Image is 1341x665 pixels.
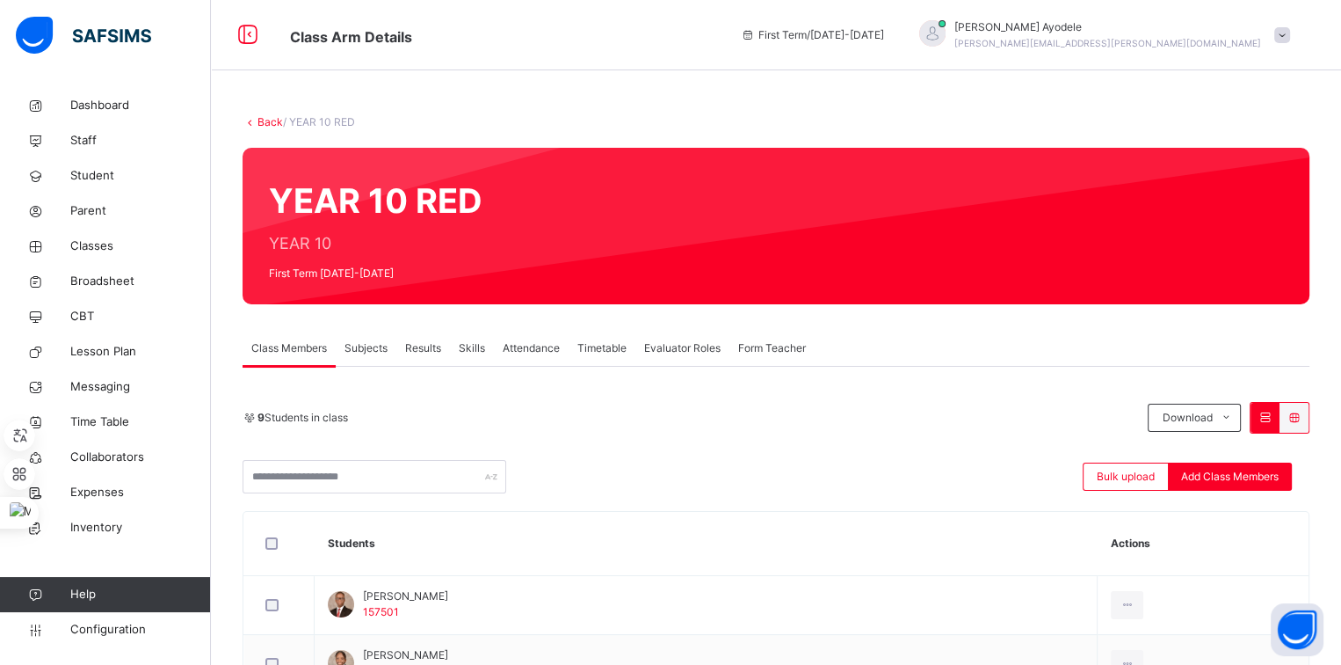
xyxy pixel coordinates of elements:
span: Parent [70,202,211,220]
span: Form Teacher [738,340,806,356]
a: Back [257,115,283,128]
span: CBT [70,308,211,325]
img: safsims [16,17,151,54]
span: [PERSON_NAME][EMAIL_ADDRESS][PERSON_NAME][DOMAIN_NAME] [954,38,1261,48]
span: 157501 [363,605,399,618]
span: Staff [70,132,211,150]
th: Students [315,512,1098,576]
span: Expenses [70,484,211,501]
span: Classes [70,237,211,255]
span: Messaging [70,378,211,396]
span: [PERSON_NAME] [363,588,448,604]
span: Class Members [251,340,327,356]
span: Broadsheet [70,273,211,290]
span: [PERSON_NAME] [363,647,448,663]
span: Subjects [344,340,388,356]
span: Results [405,340,441,356]
th: Actions [1098,512,1308,576]
span: / YEAR 10 RED [283,115,355,128]
span: [PERSON_NAME] Ayodele [954,19,1261,35]
span: Lesson Plan [70,343,211,361]
span: Configuration [70,621,210,639]
span: Students in class [257,410,348,426]
span: Help [70,586,210,603]
span: Dashboard [70,97,211,114]
span: Inventory [70,519,211,537]
span: Attendance [503,340,560,356]
span: Class Arm Details [290,28,412,46]
span: Collaborators [70,449,211,466]
div: SolomonAyodele [902,19,1299,51]
span: Student [70,167,211,185]
span: Download [1162,410,1212,426]
button: Open asap [1271,603,1323,656]
span: session/term information [741,27,884,43]
span: Add Class Members [1181,469,1279,485]
span: Bulk upload [1097,469,1155,485]
b: 9 [257,411,265,424]
span: Skills [459,340,485,356]
span: Timetable [577,340,627,356]
span: Evaluator Roles [644,340,721,356]
span: Time Table [70,413,211,431]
